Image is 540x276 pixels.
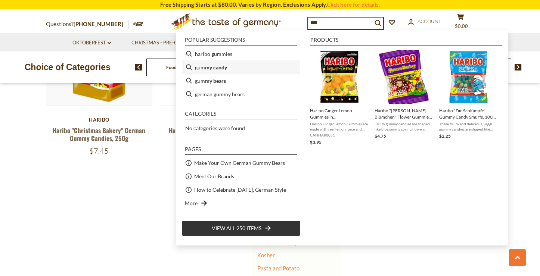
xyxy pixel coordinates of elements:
span: These fruity and delicious, veggi gummy candies are shaped like your favorite smurf characters! M... [439,121,498,132]
a: [PHONE_NUMBER] [74,21,123,27]
span: CANHAR0051 [310,132,369,138]
span: $2.25 [439,133,451,139]
a: Oktoberfest [72,39,111,47]
span: View all 250 items [212,224,261,232]
a: Food By Category [166,65,202,70]
a: Meet Our Brands [194,172,234,181]
a: Account [408,18,441,26]
span: Haribo "[PERSON_NAME] Blümchen" Flower Gummies, 7 oz - made in [GEOGRAPHIC_DATA] [375,107,433,120]
span: Haribo Ginger Lemon Gummies are made with real lemon juice and real ginger concentrate for a deli... [310,121,369,132]
img: previous arrow [135,64,142,70]
li: Categories [185,111,297,119]
span: Haribo Ginger Lemon Gummies in [GEOGRAPHIC_DATA], 160g - Made in [GEOGRAPHIC_DATA] [310,107,369,120]
p: Questions? [46,19,129,29]
li: More [182,197,300,210]
a: Haribo "Christmas Bakery" German Gummy Candies, 250g [53,126,145,143]
li: Popular suggestions [185,37,297,46]
div: Haribo [160,117,266,123]
span: $3.95 [310,139,322,145]
a: Kosher [257,252,275,258]
li: Pages [185,147,297,155]
span: $0.00 [455,23,468,29]
li: german gummy bears [182,87,300,101]
span: Haribo "Die Schlümpfe" Gummy Candy Smurfs, 100g, - Made in [GEOGRAPHIC_DATA] [439,107,498,120]
img: next arrow [515,64,522,70]
span: No categories were found [185,125,245,131]
b: my candy [205,63,227,72]
span: Account [418,18,441,24]
li: Meet Our Brands [182,170,300,183]
a: Christmas - PRE-ORDER [131,39,195,47]
div: Haribo [46,117,152,123]
span: $7.45 [89,146,109,156]
li: View all 250 items [182,220,300,236]
li: Haribo "Die Schlümpfe" Gummy Candy Smurfs, 100g, - Made in Germany [436,47,501,149]
a: Click here for details. [327,1,380,8]
li: Make Your Own German Gummy Bears [182,156,300,170]
span: $4.75 [375,133,386,139]
b: my bears [205,76,226,85]
li: gummy bears [182,74,300,87]
span: Fruity gummy candies are shaped like blossoming spring flowers taste like lemon, apple, strawberr... [375,121,433,132]
a: Haribo "[PERSON_NAME] Blümchen" Flower Gummies, 7 oz - made in [GEOGRAPHIC_DATA]Fruity gummy cand... [375,50,433,146]
a: Make Your Own German Gummy Bears [194,159,285,167]
div: Instant Search Results [176,30,508,245]
a: Haribo Ginger Lemon Gummies in [GEOGRAPHIC_DATA], 4 oz. [169,126,257,143]
a: Haribo "Die Schlümpfe" Gummy Candy Smurfs, 100g, - Made in [GEOGRAPHIC_DATA]These fruity and deli... [439,50,498,146]
a: Haribo Ginger Lemon Gummies in [GEOGRAPHIC_DATA], 160g - Made in [GEOGRAPHIC_DATA]Haribo Ginger L... [310,50,369,146]
li: Products [310,37,502,46]
a: Pasta and Potato [257,265,300,272]
li: haribo gummies [182,47,300,60]
button: $0.00 [449,13,472,32]
li: Haribo "Bunte Blümchen" Flower Gummies, 7 oz - made in Germany [372,47,436,149]
li: gummy candy [182,60,300,74]
li: How to Celebrate [DATE], German Style [182,183,300,197]
a: How to Celebrate [DATE], German Style [194,185,286,194]
li: Haribo Ginger Lemon Gummies in Bag, 160g - Made in Germany [307,47,372,149]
